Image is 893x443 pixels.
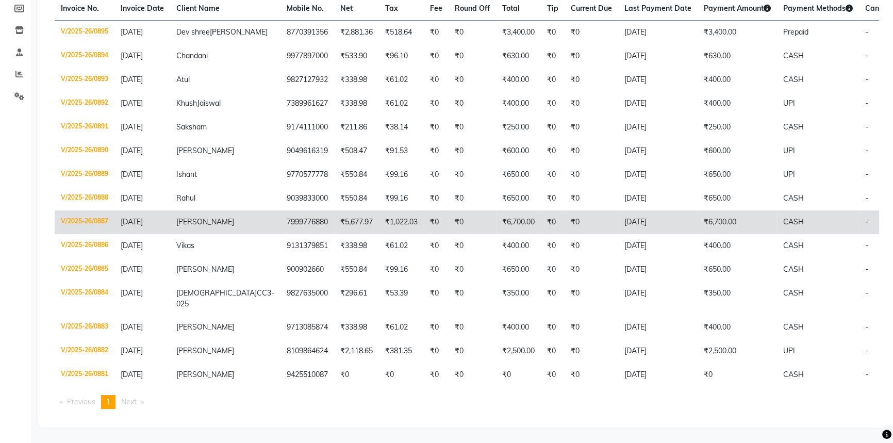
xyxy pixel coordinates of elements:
td: ₹600.00 [698,139,777,163]
span: [DATE] [121,370,143,379]
td: ₹650.00 [698,187,777,210]
td: ₹0 [541,210,565,234]
span: - [865,51,868,60]
td: V/2025-26/0884 [55,282,114,316]
span: [PERSON_NAME] [176,146,234,155]
span: Prepaid [783,27,808,37]
td: ₹0 [449,68,496,92]
td: ₹550.84 [334,163,379,187]
td: ₹338.98 [334,316,379,339]
span: [DATE] [121,170,143,179]
td: ₹630.00 [698,44,777,68]
td: ₹0 [449,210,496,234]
span: Vikas [176,241,194,250]
td: ₹0 [449,21,496,45]
td: ₹0 [541,234,565,258]
span: Payment Methods [783,4,853,13]
td: 9977897000 [280,44,334,68]
td: [DATE] [618,68,698,92]
td: ₹99.16 [379,258,424,282]
td: ₹0 [541,116,565,139]
span: UPI [783,99,795,108]
span: CASH [783,51,804,60]
span: [PERSON_NAME] [176,346,234,355]
td: ₹338.98 [334,92,379,116]
td: ₹0 [449,258,496,282]
td: [DATE] [618,282,698,316]
span: CASH [783,370,804,379]
td: 900902660 [280,258,334,282]
td: ₹650.00 [496,187,541,210]
span: [DATE] [121,75,143,84]
td: ₹0 [449,282,496,316]
td: ₹0 [698,363,777,387]
td: ₹1,022.03 [379,210,424,234]
td: ₹0 [379,363,424,387]
span: [DATE] [121,288,143,298]
td: ₹91.53 [379,139,424,163]
td: ₹400.00 [496,234,541,258]
td: 7389961627 [280,92,334,116]
td: ₹0 [565,363,618,387]
td: 8770391356 [280,21,334,45]
td: ₹96.10 [379,44,424,68]
span: - [865,346,868,355]
span: CASH [783,193,804,203]
td: ₹508.47 [334,139,379,163]
span: [DATE] [121,146,143,155]
td: 9039833000 [280,187,334,210]
td: ₹0 [449,187,496,210]
td: ₹533.90 [334,44,379,68]
td: ₹3,400.00 [698,21,777,45]
span: CASH [783,265,804,274]
td: ₹2,500.00 [496,339,541,363]
td: 9713085874 [280,316,334,339]
span: [PERSON_NAME] [176,217,234,226]
td: ₹630.00 [496,44,541,68]
td: ₹0 [449,316,496,339]
td: ₹99.16 [379,163,424,187]
td: [DATE] [618,258,698,282]
td: V/2025-26/0894 [55,44,114,68]
span: UPI [783,146,795,155]
td: ₹5,677.97 [334,210,379,234]
td: [DATE] [618,363,698,387]
td: ₹0 [541,187,565,210]
td: V/2025-26/0889 [55,163,114,187]
td: ₹0 [449,44,496,68]
td: ₹650.00 [698,258,777,282]
td: ₹2,881.36 [334,21,379,45]
span: UPI [783,346,795,355]
td: V/2025-26/0882 [55,339,114,363]
td: ₹0 [541,44,565,68]
span: [PERSON_NAME] [210,27,268,37]
td: ₹296.61 [334,282,379,316]
td: V/2025-26/0892 [55,92,114,116]
td: ₹53.39 [379,282,424,316]
td: [DATE] [618,163,698,187]
td: ₹211.86 [334,116,379,139]
td: ₹0 [541,316,565,339]
td: ₹0 [565,316,618,339]
td: ₹61.02 [379,92,424,116]
td: ₹400.00 [496,68,541,92]
td: V/2025-26/0893 [55,68,114,92]
td: 9425510087 [280,363,334,387]
td: ₹0 [449,92,496,116]
td: ₹0 [541,258,565,282]
span: Client Name [176,4,220,13]
td: 7999776880 [280,210,334,234]
span: [DATE] [121,122,143,132]
td: ₹0 [565,187,618,210]
td: ₹0 [565,92,618,116]
span: Dev shree [176,27,210,37]
nav: Pagination [55,395,879,409]
td: ₹0 [424,139,449,163]
span: Tax [385,4,398,13]
td: ₹350.00 [698,282,777,316]
td: ₹0 [424,187,449,210]
td: ₹0 [424,21,449,45]
td: ₹0 [541,92,565,116]
td: ₹0 [565,116,618,139]
td: 9174111000 [280,116,334,139]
